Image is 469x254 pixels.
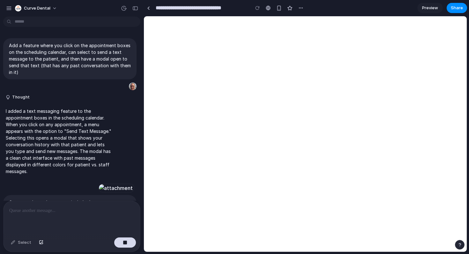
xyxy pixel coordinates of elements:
span: Share [451,5,463,11]
a: Preview [417,3,443,13]
button: Share [447,3,467,13]
p: I added a text messaging feature to the appointment boxes in the scheduling calendar. When you cl... [6,108,112,175]
p: Can you udpate the menu to include these current options as well - so that the option to send a t... [9,199,131,219]
button: Curve Dental [12,3,60,13]
p: Add a feature where you click on the appointment boxes on the scheduling calendar, can select to ... [9,42,131,76]
span: Curve Dental [24,5,50,11]
span: Preview [422,5,438,11]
